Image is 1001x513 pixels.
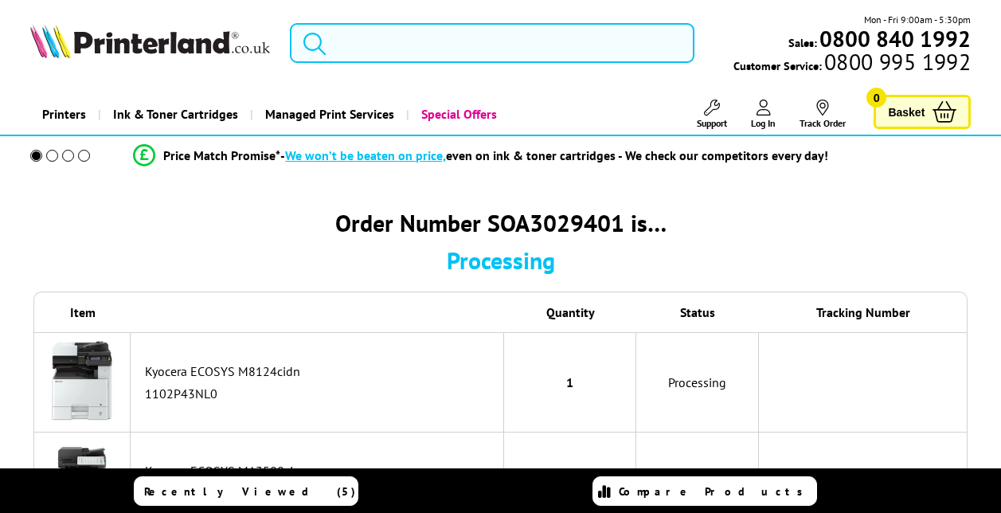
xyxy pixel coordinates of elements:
[113,94,238,135] span: Ink & Toner Cartridges
[788,35,817,50] span: Sales:
[30,24,270,58] img: Printerland Logo
[98,94,250,135] a: Ink & Toner Cartridges
[759,292,967,332] th: Tracking Number
[592,476,817,506] a: Compare Products
[250,94,406,135] a: Managed Print Services
[280,147,828,163] div: - even on ink & toner cartridges - We check our competitors every day!
[8,142,954,170] li: modal_Promise
[30,94,98,135] a: Printers
[144,484,356,499] span: Recently Viewed (5)
[145,386,495,401] div: 1102P43NL0
[30,24,270,61] a: Printerland Logo
[145,363,495,379] div: Kyocera ECOSYS M8124cidn
[697,117,727,129] span: Support
[819,24,971,53] b: 0800 840 1992
[406,94,509,135] a: Special Offers
[145,463,495,479] div: Kyocera ECOSYS MA3500cix
[697,100,727,129] a: Support
[504,332,636,433] td: 1
[822,54,971,69] span: 0800 995 1992
[33,207,967,238] div: Order Number SOA3029401 is…
[733,54,971,73] span: Customer Service:
[636,292,759,332] th: Status
[285,147,446,163] span: We won’t be beaten on price,
[751,117,776,129] span: Log In
[134,476,358,506] a: Recently Viewed (5)
[619,484,811,499] span: Compare Products
[33,245,967,276] div: Processing
[864,12,971,27] span: Mon - Fri 9:00am - 5:30pm
[874,95,971,129] a: Basket 0
[504,292,636,332] th: Quantity
[888,101,925,123] span: Basket
[800,100,846,129] a: Track Order
[636,332,759,433] td: Processing
[163,147,280,163] span: Price Match Promise*
[817,31,971,46] a: 0800 840 1992
[42,341,122,421] img: Kyocera ECOSYS M8124cidn
[33,292,131,332] th: Item
[866,88,886,108] span: 0
[751,100,776,129] a: Log In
